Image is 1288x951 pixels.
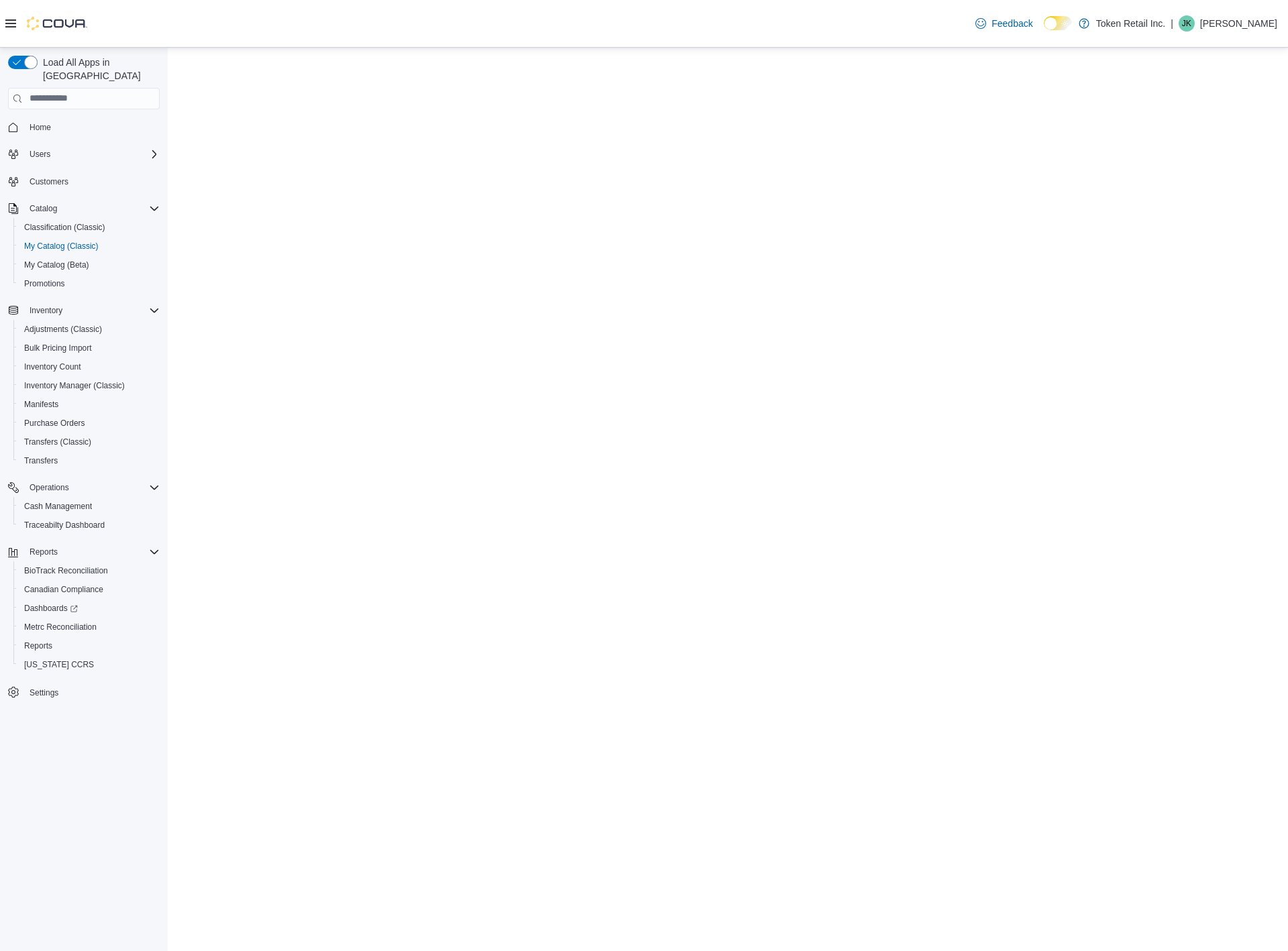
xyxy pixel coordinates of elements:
[13,655,165,674] button: [US_STATE] CCRS
[19,415,91,431] a: Purchase Orders
[19,238,160,254] span: My Catalog (Classic)
[19,396,160,412] span: Manifests
[24,260,89,270] span: My Catalog (Beta)
[13,599,165,618] a: Dashboards
[24,640,52,651] span: Reports
[19,359,87,375] a: Inventory Count
[991,17,1032,30] span: Feedback
[3,682,165,702] button: Settings
[13,451,165,470] button: Transfers
[24,603,78,614] span: Dashboards
[19,396,64,412] a: Manifests
[13,376,165,395] button: Inventory Manager (Classic)
[30,547,58,557] span: Reports
[30,305,62,316] span: Inventory
[19,257,95,273] a: My Catalog (Beta)
[19,600,160,616] span: Dashboards
[19,563,160,579] span: BioTrack Reconciliation
[24,685,64,701] a: Settings
[19,638,160,654] span: Reports
[13,497,165,516] button: Cash Management
[19,276,160,292] span: Promotions
[19,657,99,673] a: [US_STATE] CCRS
[13,414,165,433] button: Purchase Orders
[19,340,97,356] a: Bulk Pricing Import
[13,433,165,451] button: Transfers (Classic)
[3,145,165,164] button: Users
[19,657,160,673] span: Washington CCRS
[3,117,165,137] button: Home
[19,238,104,254] a: My Catalog (Classic)
[24,380,125,391] span: Inventory Manager (Classic)
[1182,15,1191,32] span: JK
[24,501,92,512] span: Cash Management
[24,119,56,135] a: Home
[24,683,160,700] span: Settings
[1200,15,1277,32] p: [PERSON_NAME]
[1096,15,1166,32] p: Token Retail Inc.
[24,565,108,576] span: BioTrack Reconciliation
[3,301,165,320] button: Inventory
[30,687,58,698] span: Settings
[970,10,1038,37] a: Feedback
[24,544,63,560] button: Reports
[24,324,102,335] span: Adjustments (Classic)
[24,146,160,162] span: Users
[19,517,160,533] span: Traceabilty Dashboard
[19,434,97,450] a: Transfers (Classic)
[24,622,97,632] span: Metrc Reconciliation
[19,378,160,394] span: Inventory Manager (Classic)
[30,482,69,493] span: Operations
[19,434,160,450] span: Transfers (Classic)
[30,203,57,214] span: Catalog
[19,581,109,598] a: Canadian Compliance
[13,218,165,237] button: Classification (Classic)
[30,149,50,160] span: Users
[24,173,160,190] span: Customers
[3,478,165,497] button: Operations
[24,343,92,353] span: Bulk Pricing Import
[19,619,160,635] span: Metrc Reconciliation
[24,455,58,466] span: Transfers
[38,56,160,82] span: Load All Apps in [GEOGRAPHIC_DATA]
[19,517,110,533] a: Traceabilty Dashboard
[19,619,102,635] a: Metrc Reconciliation
[19,321,160,337] span: Adjustments (Classic)
[24,201,62,217] button: Catalog
[24,146,56,162] button: Users
[24,222,105,233] span: Classification (Classic)
[19,581,160,598] span: Canadian Compliance
[1171,15,1173,32] p: |
[24,201,160,217] span: Catalog
[19,498,160,514] span: Cash Management
[13,357,165,376] button: Inventory Count
[13,339,165,357] button: Bulk Pricing Import
[13,580,165,599] button: Canadian Compliance
[24,241,99,251] span: My Catalog (Classic)
[24,302,68,319] button: Inventory
[24,437,91,447] span: Transfers (Classic)
[24,584,103,595] span: Canadian Compliance
[19,638,58,654] a: Reports
[19,453,160,469] span: Transfers
[19,498,97,514] a: Cash Management
[19,378,130,394] a: Inventory Manager (Classic)
[13,395,165,414] button: Manifests
[3,172,165,191] button: Customers
[19,359,160,375] span: Inventory Count
[24,174,74,190] a: Customers
[19,600,83,616] a: Dashboards
[27,17,87,30] img: Cova
[19,340,160,356] span: Bulk Pricing Import
[1179,15,1195,32] div: Jamie Kaye
[24,399,58,410] span: Manifests
[24,418,85,429] span: Purchase Orders
[19,415,160,431] span: Purchase Orders
[24,278,65,289] span: Promotions
[13,516,165,535] button: Traceabilty Dashboard
[30,122,51,133] span: Home
[24,302,160,319] span: Inventory
[19,257,160,273] span: My Catalog (Beta)
[13,274,165,293] button: Promotions
[19,563,113,579] a: BioTrack Reconciliation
